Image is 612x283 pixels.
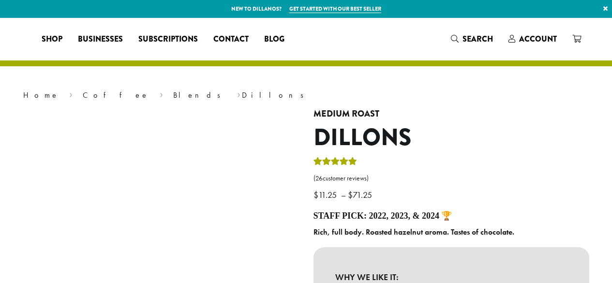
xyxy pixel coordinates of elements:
span: Blog [264,33,284,45]
span: › [237,86,240,101]
a: (26customer reviews) [313,174,589,183]
span: 26 [315,174,323,182]
span: Businesses [78,33,123,45]
span: – [341,189,346,200]
h4: Staff Pick: 2022, 2023, & 2024 🏆 [313,211,589,222]
h4: Medium Roast [313,109,589,119]
b: Rich, full body. Roasted hazelnut aroma. Tastes of chocolate. [313,227,514,237]
a: Search [443,31,501,47]
span: $ [348,189,353,200]
span: › [160,86,163,101]
div: Rated 5.00 out of 5 [313,156,357,170]
span: Contact [213,33,249,45]
a: Blends [173,90,227,100]
nav: Breadcrumb [23,89,589,101]
span: Account [519,33,557,45]
a: Shop [34,31,70,47]
span: $ [313,189,318,200]
h1: Dillons [313,124,589,152]
span: Subscriptions [138,33,198,45]
span: Shop [42,33,62,45]
bdi: 71.25 [348,189,374,200]
span: Search [463,33,493,45]
a: Coffee [83,90,149,100]
a: Home [23,90,59,100]
span: › [69,86,73,101]
a: Get started with our best seller [289,5,381,13]
bdi: 11.25 [313,189,339,200]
